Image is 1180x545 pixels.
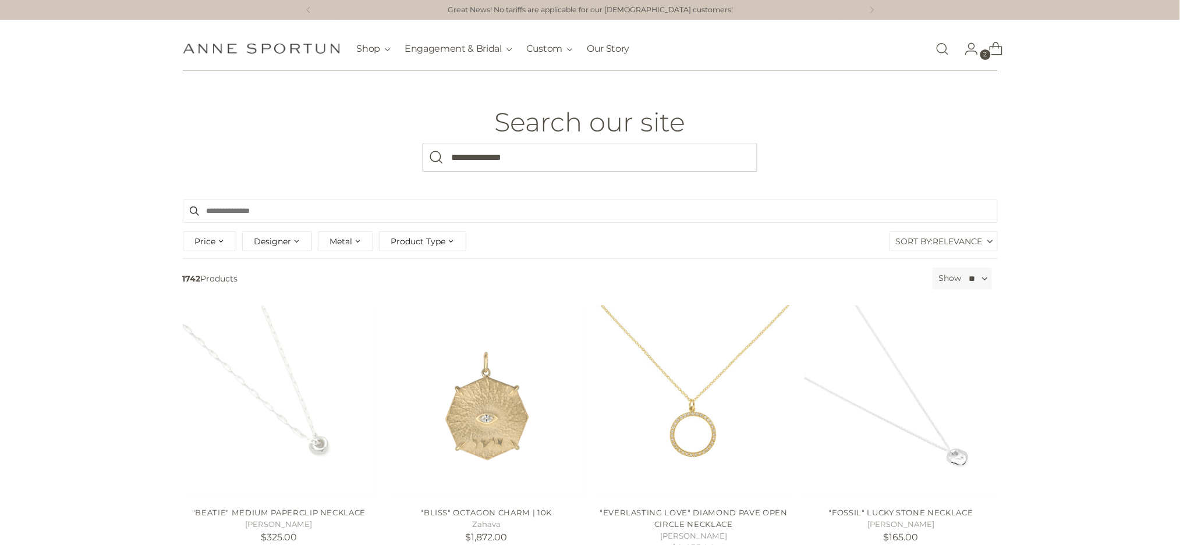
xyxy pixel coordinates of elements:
a: "Bliss" Octagon Charm | 10k [420,508,552,517]
label: Show [938,272,961,284]
h5: [PERSON_NAME] [183,519,375,530]
button: Search [423,144,451,172]
h5: [PERSON_NAME] [597,530,790,542]
span: Products [178,268,929,290]
a: "Everlasting Love" Diamond Pave Open Circle Necklace [600,508,788,529]
h1: Search our site [495,108,686,137]
span: $165.00 [884,532,919,543]
span: $1,872.00 [465,532,507,543]
input: Search products [183,200,998,223]
span: 2 [980,49,991,60]
button: Shop [357,36,391,62]
a: "Fossil" Lucky Stone Necklace [829,508,973,517]
a: Anne Sportun Fine Jewellery [183,43,340,54]
a: Great News! No tariffs are applicable for our [DEMOGRAPHIC_DATA] customers! [448,5,733,16]
span: $325.00 [261,532,297,543]
h5: Zahava [390,519,583,530]
span: Designer [254,235,292,248]
span: Relevance [933,232,983,251]
b: 1742 [183,273,201,284]
span: Price [195,235,216,248]
button: Custom [526,36,573,62]
a: Open cart modal [980,37,1003,60]
span: Metal [330,235,353,248]
label: Sort By:Relevance [890,232,997,251]
a: "Beatie" Medium Paperclip Necklace [192,508,366,517]
button: Engagement & Bridal [405,36,512,62]
span: Product Type [391,235,446,248]
a: Open search modal [931,37,954,60]
a: Our Story [587,36,629,62]
a: Go to the account page [955,37,979,60]
h5: [PERSON_NAME] [805,519,997,530]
